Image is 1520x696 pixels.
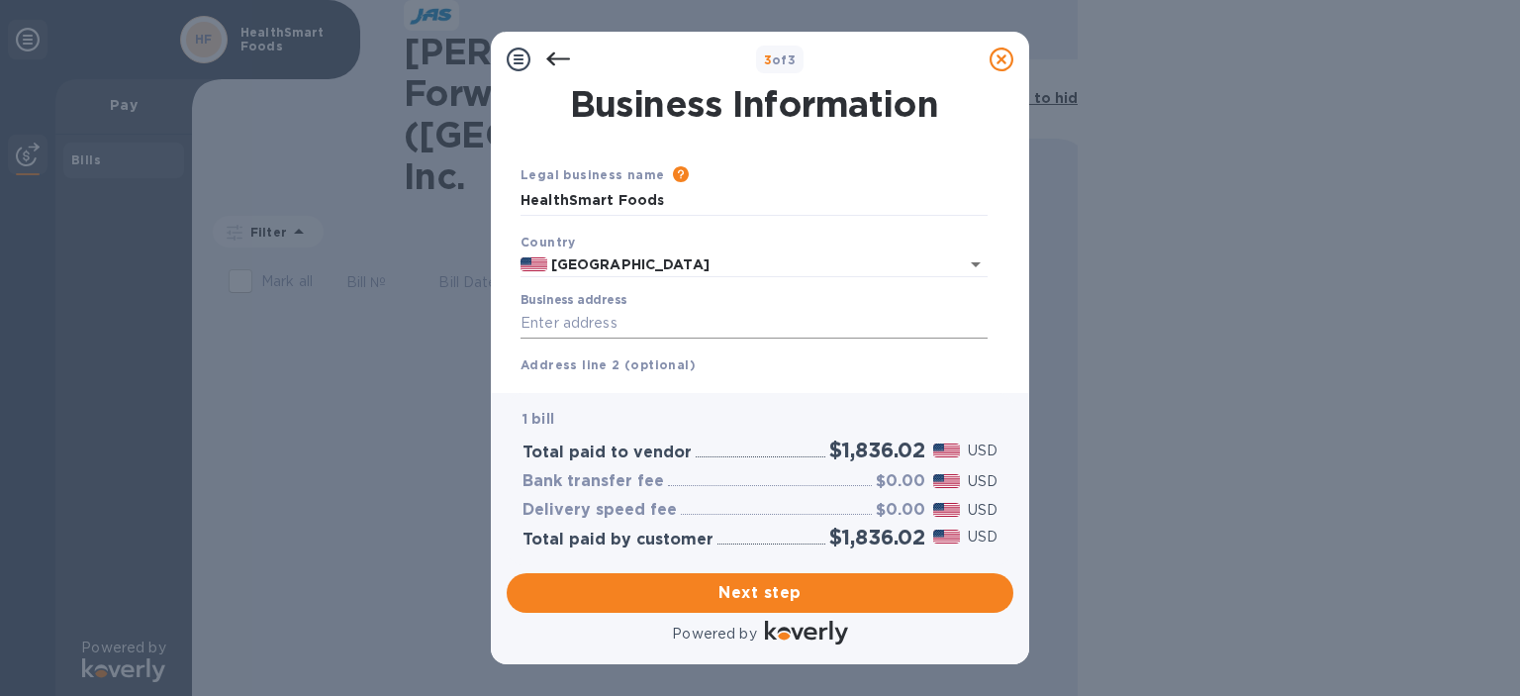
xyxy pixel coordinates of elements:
[522,531,713,549] h3: Total paid by customer
[962,250,990,278] button: Open
[522,581,997,605] span: Next step
[517,83,992,125] h1: Business Information
[968,500,997,521] p: USD
[829,525,925,549] h2: $1,836.02
[521,357,696,372] b: Address line 2 (optional)
[933,503,960,517] img: USD
[764,52,772,67] span: 3
[968,471,997,492] p: USD
[968,441,997,461] p: USD
[764,52,797,67] b: of 3
[521,309,988,339] input: Enter address
[547,252,932,277] input: Select country
[672,624,756,645] p: Powered by
[933,444,960,457] img: USD
[507,573,1013,613] button: Next step
[765,621,848,645] img: Logo
[521,295,626,307] label: Business address
[522,444,692,462] h3: Total paid to vendor
[522,411,554,427] b: 1 bill
[521,186,988,216] input: Enter legal business name
[522,472,664,491] h3: Bank transfer fee
[933,474,960,488] img: USD
[521,375,988,405] input: Enter address line 2
[933,530,960,544] img: USD
[829,438,925,462] h2: $1,836.02
[521,257,547,271] img: US
[876,472,925,491] h3: $0.00
[968,527,997,547] p: USD
[876,501,925,520] h3: $0.00
[521,235,576,249] b: Country
[522,501,677,520] h3: Delivery speed fee
[521,167,665,182] b: Legal business name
